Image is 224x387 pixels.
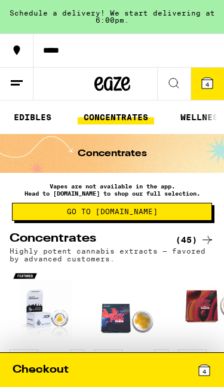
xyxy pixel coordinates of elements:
[78,149,147,159] h1: Concentrates
[10,247,214,263] p: Highly potent cannabis extracts — favored by advanced customers.
[10,233,164,247] h2: Concentrates
[10,269,84,343] img: GoldDrop - Glitter Bomb Sugar - 1g
[70,349,84,360] p: 1g
[191,68,224,100] button: 4
[67,208,158,215] span: Go to [DOMAIN_NAME]
[12,203,212,221] button: Go to [DOMAIN_NAME]
[154,349,168,360] p: 1g
[94,269,168,343] img: Tutti - Cheesecake Sugar Diamonds - 1g
[94,349,122,360] p: INDICA
[78,110,154,124] a: CONCENTRATES
[13,362,69,377] div: Checkout
[178,349,207,360] p: SATIVA
[10,349,38,360] p: INDICA
[8,110,57,124] a: EDIBLES
[202,368,206,375] span: 4
[12,182,212,197] p: Vapes are not available in the app. Head to [DOMAIN_NAME] to shop our full selection.
[205,81,209,88] span: 4
[176,233,214,247] a: (45)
